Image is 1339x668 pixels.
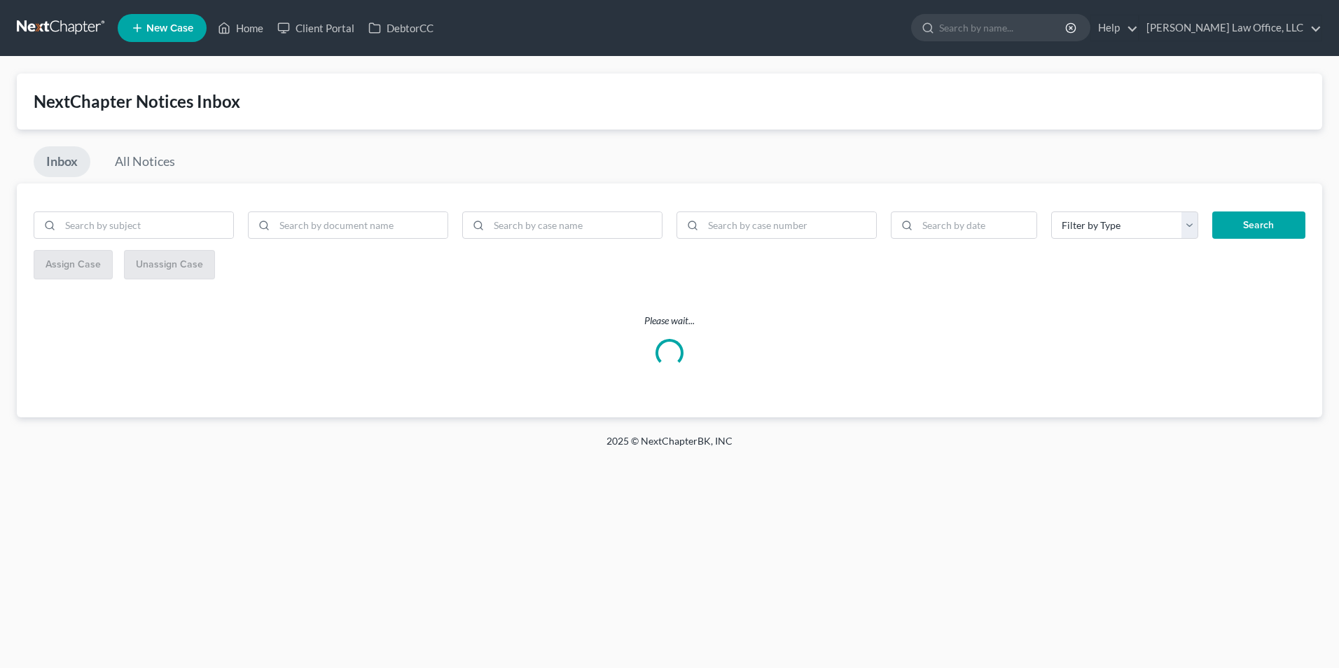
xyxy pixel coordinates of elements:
input: Search by date [917,212,1037,239]
a: Home [211,15,270,41]
span: New Case [146,23,193,34]
a: [PERSON_NAME] Law Office, LLC [1139,15,1321,41]
input: Search by name... [939,15,1067,41]
input: Search by document name [275,212,448,239]
a: All Notices [102,146,188,177]
input: Search by case number [703,212,876,239]
div: 2025 © NextChapterBK, INC [270,434,1069,459]
a: DebtorCC [361,15,440,41]
input: Search by subject [60,212,233,239]
div: NextChapter Notices Inbox [34,90,1305,113]
input: Search by case name [489,212,662,239]
a: Help [1091,15,1138,41]
a: Inbox [34,146,90,177]
a: Client Portal [270,15,361,41]
p: Please wait... [17,314,1322,328]
button: Search [1212,211,1305,239]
